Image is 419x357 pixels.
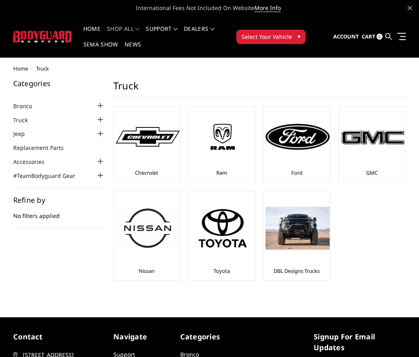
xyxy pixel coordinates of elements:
[291,169,302,176] a: Ford
[83,42,118,57] a: SEMA Show
[113,80,406,98] h1: Truck
[362,26,383,48] a: Cart 0
[107,26,139,42] a: shop all
[135,169,158,176] a: Chevrolet
[36,65,49,72] span: Truck
[13,129,35,138] a: Jeep
[83,26,101,42] a: Home
[366,169,378,176] a: GMC
[298,32,300,40] span: ▾
[362,33,375,40] span: Cart
[13,196,105,204] h5: Refine by
[254,4,281,12] a: More Info
[13,196,105,228] div: No filters applied
[333,26,359,48] a: Account
[139,267,155,274] a: Nissan
[184,26,214,42] a: Dealers
[13,31,72,42] img: BODYGUARD BUMPERS
[125,42,141,57] a: News
[242,32,292,41] span: Select Your Vehicle
[377,34,383,40] span: 0
[13,157,54,166] a: Accessories
[214,267,230,274] a: Toyota
[13,102,42,110] a: Bronco
[274,267,320,274] a: DBL Designs Trucks
[13,80,105,87] h5: Categories
[13,143,74,152] a: Replacement Parts
[113,331,172,342] h5: Navigate
[333,33,359,40] span: Account
[13,331,105,342] h5: contact
[13,65,28,72] a: Home
[236,30,306,44] button: Select Your Vehicle
[314,331,406,353] h5: signup for email updates
[13,171,85,180] a: #TeamBodyguard Gear
[146,26,177,42] a: Support
[180,331,239,342] h5: Categories
[216,169,227,176] a: Ram
[13,116,38,124] a: Truck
